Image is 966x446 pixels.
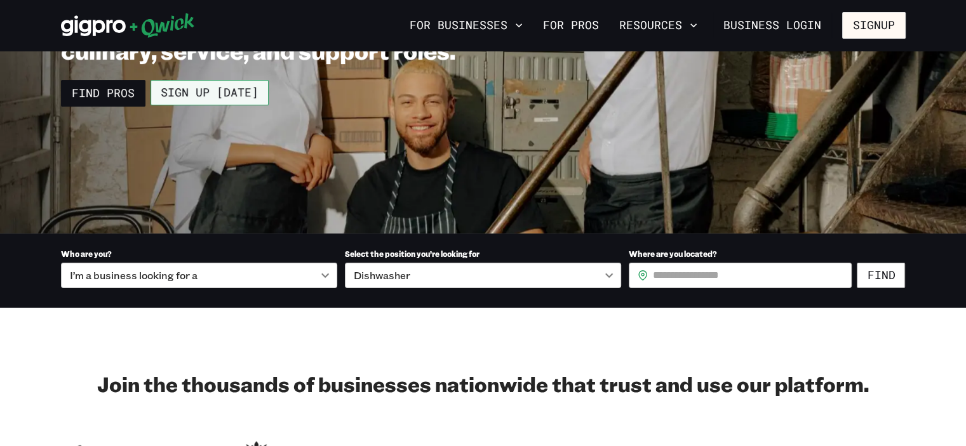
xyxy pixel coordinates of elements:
span: Where are you located? [629,249,717,259]
button: For Businesses [405,15,528,36]
span: Select the position you’re looking for [345,249,480,259]
button: Resources [614,15,702,36]
div: Dishwasher [345,263,621,288]
span: Who are you? [61,249,112,259]
button: Find [857,263,905,288]
h2: Join the thousands of businesses nationwide that trust and use our platform. [61,371,906,397]
a: Find Pros [61,80,145,107]
div: I’m a business looking for a [61,263,337,288]
button: Signup [842,12,906,39]
a: Business Login [713,12,832,39]
a: For Pros [538,15,604,36]
a: Sign up [DATE] [151,80,269,105]
h1: Qwick has all the help you need to cover culinary, service, and support roles. [61,8,568,65]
